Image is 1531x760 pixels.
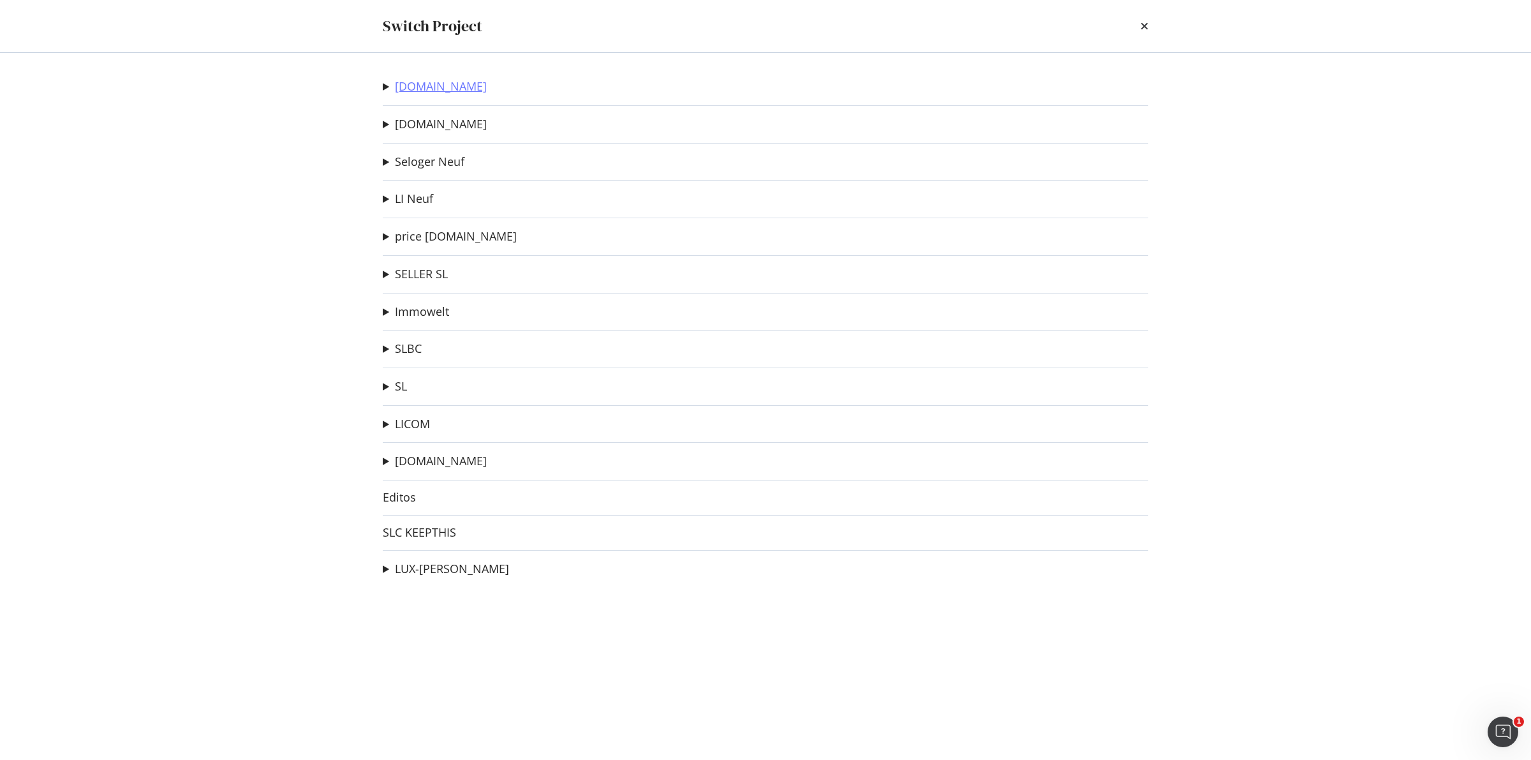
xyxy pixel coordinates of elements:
[383,228,517,245] summary: price [DOMAIN_NAME]
[395,267,448,281] a: SELLER SL
[395,192,433,205] a: LI Neuf
[383,378,407,395] summary: SL
[395,454,487,468] a: [DOMAIN_NAME]
[383,116,487,133] summary: [DOMAIN_NAME]
[395,342,422,355] a: SLBC
[383,416,430,433] summary: LICOM
[383,154,464,170] summary: Seloger Neuf
[395,562,509,576] a: LUX-[PERSON_NAME]
[395,117,487,131] a: [DOMAIN_NAME]
[395,380,407,393] a: SL
[1141,15,1148,37] div: times
[383,561,509,577] summary: LUX-[PERSON_NAME]
[383,78,487,95] summary: [DOMAIN_NAME]
[383,304,449,320] summary: Immowelt
[1514,717,1524,727] span: 1
[383,491,416,504] a: Editos
[395,230,517,243] a: price [DOMAIN_NAME]
[383,526,456,539] a: SLC KEEPTHIS
[395,417,430,431] a: LICOM
[383,453,487,470] summary: [DOMAIN_NAME]
[383,15,482,37] div: Switch Project
[395,155,464,168] a: Seloger Neuf
[395,305,449,318] a: Immowelt
[383,341,422,357] summary: SLBC
[383,266,448,283] summary: SELLER SL
[395,80,487,93] a: [DOMAIN_NAME]
[1488,717,1518,747] iframe: Intercom live chat
[383,191,433,207] summary: LI Neuf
